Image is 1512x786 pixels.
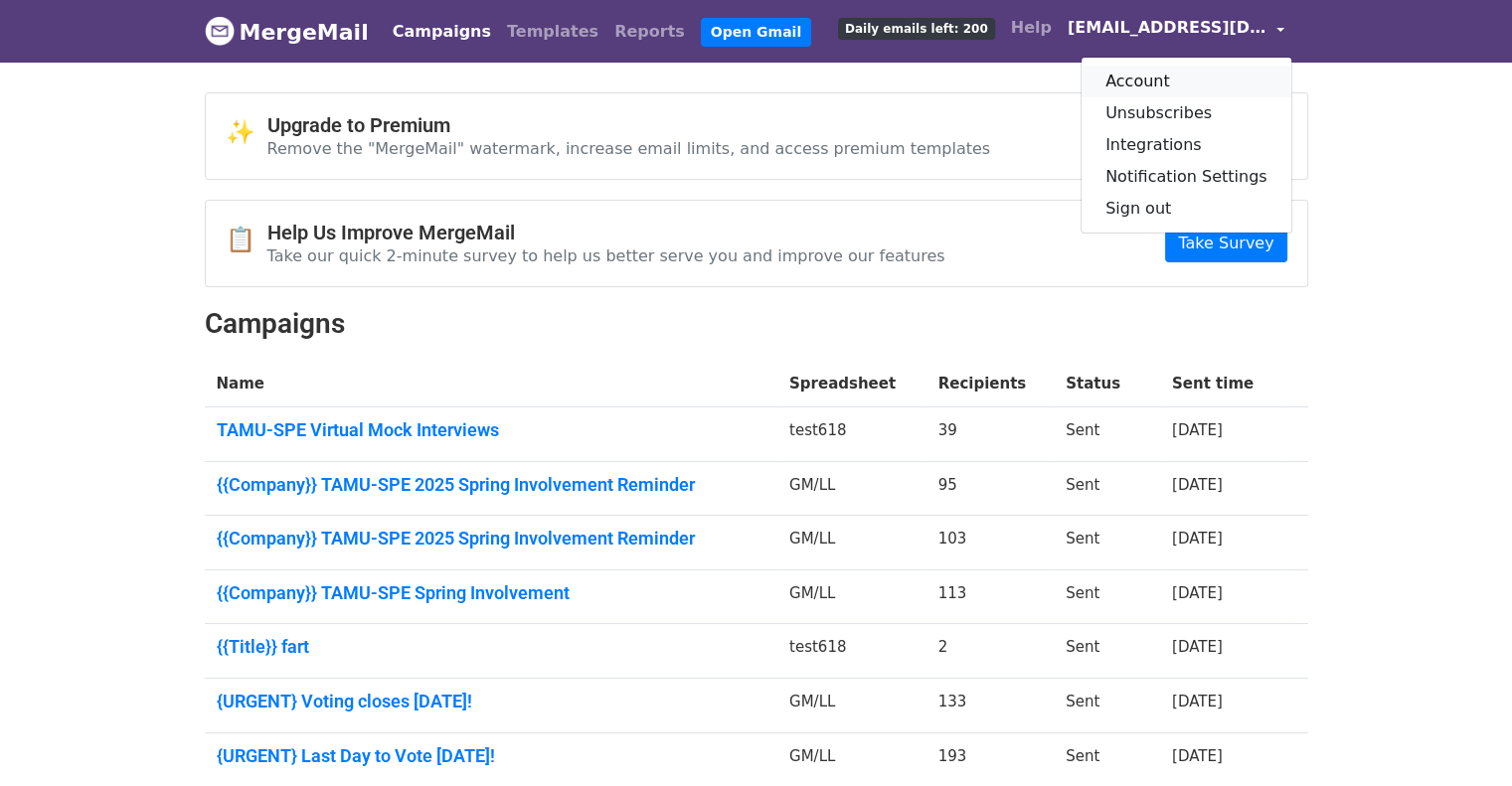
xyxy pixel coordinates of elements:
[926,361,1055,407] th: Recipients
[777,407,926,462] td: test618
[217,636,765,658] a: {{Title}} fart
[226,118,267,147] span: ✨
[777,461,926,516] td: GM/LL
[217,419,765,441] a: TAMU-SPE Virtual Mock Interviews
[1160,361,1280,407] th: Sent time
[267,113,991,137] h4: Upgrade to Premium
[1054,516,1160,570] td: Sent
[499,12,606,52] a: Templates
[926,407,1055,462] td: 39
[1172,638,1223,656] a: [DATE]
[777,516,926,570] td: GM/LL
[926,461,1055,516] td: 95
[777,569,926,624] td: GM/LL
[1081,57,1292,234] div: [EMAIL_ADDRESS][DOMAIN_NAME]
[1082,161,1291,193] a: Notification Settings
[226,226,267,254] span: 📋
[267,245,945,266] p: Take our quick 2-minute survey to help us better serve you and improve our features
[1172,476,1223,494] a: [DATE]
[1054,569,1160,624] td: Sent
[926,569,1055,624] td: 113
[385,12,499,52] a: Campaigns
[1172,584,1223,602] a: [DATE]
[1082,97,1291,129] a: Unsubscribes
[777,679,926,733] td: GM/LL
[1054,679,1160,733] td: Sent
[217,528,765,550] a: {{Company}} TAMU-SPE 2025 Spring Involvement Reminder
[267,138,991,159] p: Remove the "MergeMail" watermark, increase email limits, and access premium templates
[217,582,765,604] a: {{Company}} TAMU-SPE Spring Involvement
[1060,8,1292,55] a: [EMAIL_ADDRESS][DOMAIN_NAME]
[1172,747,1223,765] a: [DATE]
[1068,16,1266,40] span: [EMAIL_ADDRESS][DOMAIN_NAME]
[926,624,1055,679] td: 2
[1003,8,1060,48] a: Help
[1054,361,1160,407] th: Status
[205,16,235,46] img: MergeMail logo
[1054,624,1160,679] td: Sent
[926,679,1055,733] td: 133
[701,18,811,47] a: Open Gmail
[777,361,926,407] th: Spreadsheet
[205,11,369,53] a: MergeMail
[777,624,926,679] td: test618
[926,516,1055,570] td: 103
[1054,407,1160,462] td: Sent
[205,361,777,407] th: Name
[1413,691,1512,786] iframe: Chat Widget
[1172,421,1223,439] a: [DATE]
[1082,129,1291,161] a: Integrations
[217,474,765,496] a: {{Company}} TAMU-SPE 2025 Spring Involvement Reminder
[1172,530,1223,548] a: [DATE]
[606,12,693,52] a: Reports
[1082,66,1291,97] a: Account
[205,307,1308,341] h2: Campaigns
[217,691,765,712] a: {URGENT} Voting closes [DATE]!
[1082,193,1291,225] a: Sign out
[1172,693,1223,710] a: [DATE]
[1165,225,1286,262] a: Take Survey
[1054,461,1160,516] td: Sent
[217,745,765,767] a: {URGENT} Last Day to Vote [DATE]!
[838,18,995,40] span: Daily emails left: 200
[830,8,1003,48] a: Daily emails left: 200
[267,221,945,244] h4: Help Us Improve MergeMail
